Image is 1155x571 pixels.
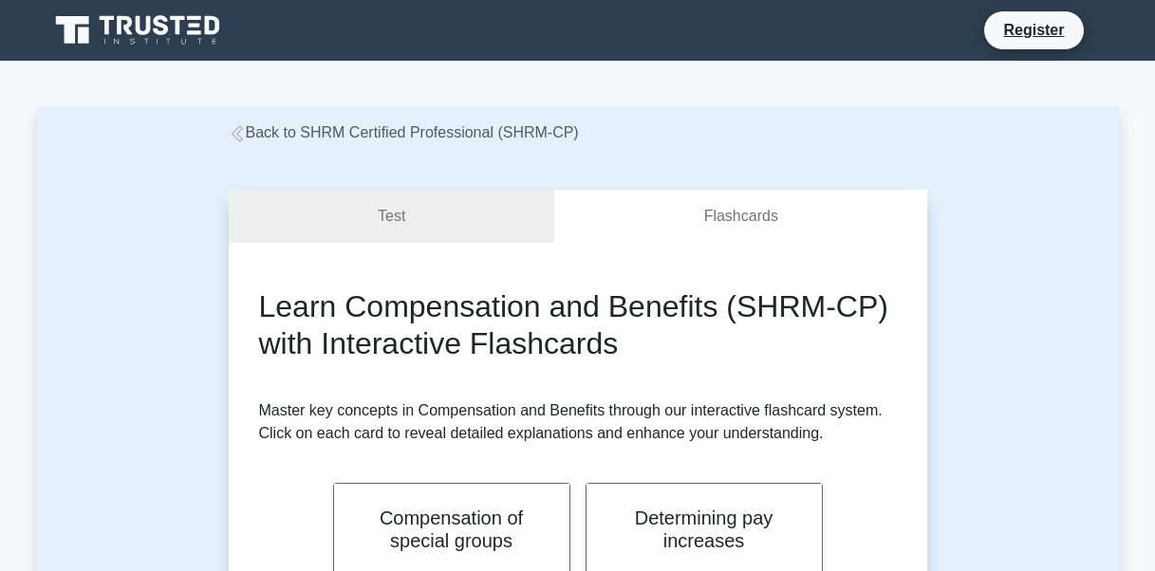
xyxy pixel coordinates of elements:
[992,18,1075,42] a: Register
[609,507,799,552] h2: Determining pay increases
[229,124,579,140] a: Back to SHRM Certified Professional (SHRM-CP)
[554,190,926,244] a: Flashcards
[357,507,547,552] h2: Compensation of special groups
[259,399,897,445] p: Master key concepts in Compensation and Benefits through our interactive flashcard system. Click ...
[259,288,897,361] h2: Learn Compensation and Benefits (SHRM-CP) with Interactive Flashcards
[229,190,555,244] a: Test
